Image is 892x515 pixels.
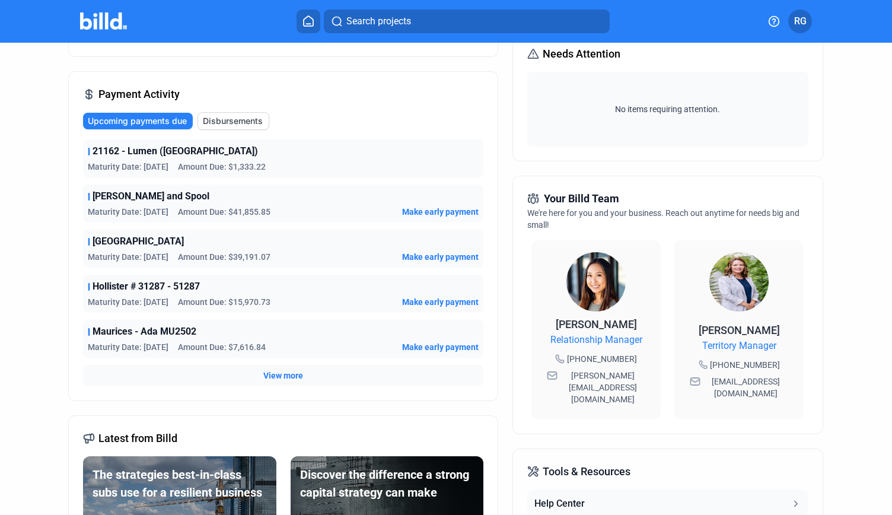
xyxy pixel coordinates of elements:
span: Maurices - Ada MU2502 [93,325,196,339]
span: Your Billd Team [544,190,619,207]
span: Maturity Date: [DATE] [88,341,168,353]
span: [PERSON_NAME] and Spool [93,189,209,204]
img: Relationship Manager [566,252,626,311]
span: 21162 - Lumen ([GEOGRAPHIC_DATA]) [93,144,258,158]
span: Territory Manager [702,339,776,353]
span: Maturity Date: [DATE] [88,206,168,218]
span: Latest from Billd [98,430,177,447]
span: Amount Due: $1,333.22 [178,161,266,173]
span: Maturity Date: [DATE] [88,251,168,263]
span: Amount Due: $39,191.07 [178,251,270,263]
span: Upcoming payments due [88,115,187,127]
span: Maturity Date: [DATE] [88,161,168,173]
span: [GEOGRAPHIC_DATA] [93,234,184,249]
span: [PHONE_NUMBER] [710,359,780,371]
button: Disbursements [197,112,269,130]
button: Make early payment [402,251,479,263]
span: RG [794,14,807,28]
button: Upcoming payments due [83,113,193,129]
span: Search projects [346,14,411,28]
span: [PERSON_NAME] [556,318,637,330]
span: Amount Due: $41,855.85 [178,206,270,218]
img: Territory Manager [709,252,769,311]
button: View more [263,370,303,382]
span: Relationship Manager [550,333,642,347]
span: [PERSON_NAME][EMAIL_ADDRESS][DOMAIN_NAME] [560,370,645,405]
div: The strategies best-in-class subs use for a resilient business [93,466,266,501]
span: We're here for you and your business. Reach out anytime for needs big and small! [527,208,799,230]
button: Make early payment [402,296,479,308]
img: Billd Company Logo [80,12,127,30]
span: Disbursements [203,115,263,127]
button: Make early payment [402,341,479,353]
button: Make early payment [402,206,479,218]
span: Needs Attention [543,46,620,62]
span: Hollister # 31287 - 51287 [93,279,200,294]
span: Amount Due: $7,616.84 [178,341,266,353]
span: [PERSON_NAME] [699,324,780,336]
span: Maturity Date: [DATE] [88,296,168,308]
span: Amount Due: $15,970.73 [178,296,270,308]
span: Payment Activity [98,86,180,103]
span: [EMAIL_ADDRESS][DOMAIN_NAME] [703,376,788,399]
span: No items requiring attention. [532,103,804,115]
span: [PHONE_NUMBER] [567,353,637,365]
div: Discover the difference a strong capital strategy can make [300,466,474,501]
span: Tools & Resources [543,463,630,480]
div: Help Center [534,497,585,511]
button: RG [788,9,812,33]
button: Search projects [324,9,610,33]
